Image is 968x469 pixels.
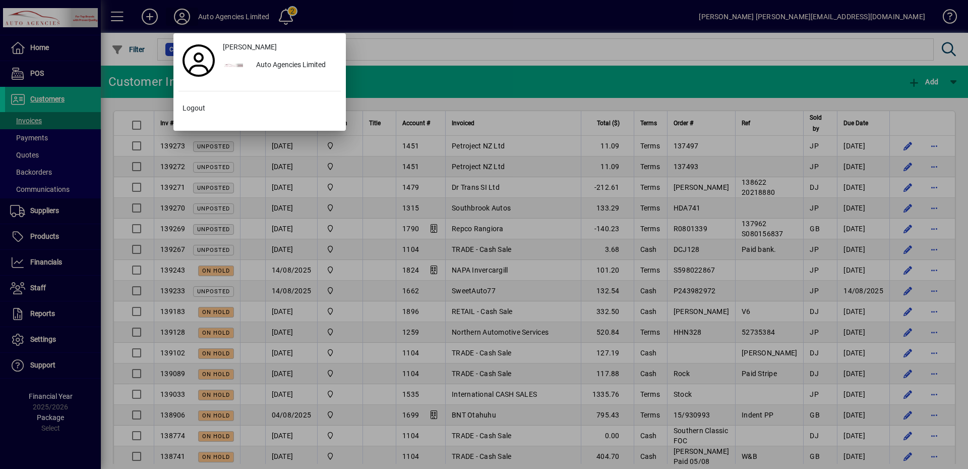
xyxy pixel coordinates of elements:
span: Logout [183,103,205,114]
span: [PERSON_NAME] [223,42,277,53]
button: Logout [178,99,341,118]
a: [PERSON_NAME] [219,38,341,57]
button: Auto Agencies Limited [219,57,341,75]
div: Auto Agencies Limited [248,57,341,75]
a: Profile [178,51,219,70]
